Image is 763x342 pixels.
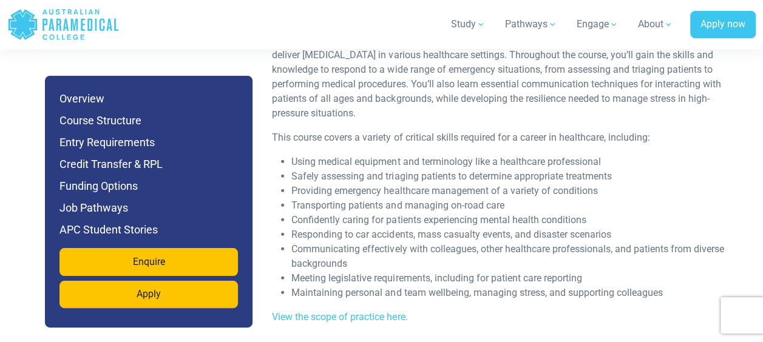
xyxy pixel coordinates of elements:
[291,242,744,271] li: Communicating effectively with colleagues, other healthcare professionals, and patients from dive...
[444,7,493,41] a: Study
[291,272,582,284] span: Meeting legislative requirements, including for patient care reporting
[7,5,120,44] a: Australian Paramedical College
[569,7,626,41] a: Engage
[291,286,744,300] li: Maintaining personal and team wellbeing, managing stress, and supporting colleagues
[272,311,407,323] a: View the scope of practice here.
[291,169,744,184] li: Safely assessing and triaging patients to determine appropriate treatments
[291,184,744,198] li: Providing emergency healthcare management of a variety of conditions
[291,198,744,213] li: Transporting patients and managing on-road care
[498,7,565,41] a: Pathways
[690,11,756,39] a: Apply now
[272,33,744,121] p: The HLT41120 – Certificate IV in Health Care is an entry-level qualification that provides traini...
[291,155,744,169] li: Using medical equipment and terminology like a healthcare professional
[631,7,680,41] a: About
[291,214,586,226] span: Confidently caring for patients experiencing mental health conditions
[291,227,744,242] li: Responding to car accidents, mass casualty events, and disaster scenarios
[272,130,744,145] p: This course covers a variety of critical skills required for a career in healthcare, including:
